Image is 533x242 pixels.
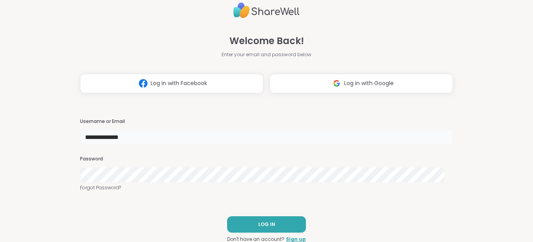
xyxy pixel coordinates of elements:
[136,76,151,91] img: ShareWell Logomark
[344,79,394,87] span: Log in with Google
[229,34,304,48] span: Welcome Back!
[151,79,207,87] span: Log in with Facebook
[270,74,453,93] button: Log in with Google
[329,76,344,91] img: ShareWell Logomark
[258,221,275,228] span: LOG IN
[80,184,453,191] a: Forgot Password?
[80,74,263,93] button: Log in with Facebook
[80,118,453,125] h3: Username or Email
[80,156,453,162] h3: Password
[222,51,311,58] span: Enter your email and password below
[227,216,306,233] button: LOG IN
